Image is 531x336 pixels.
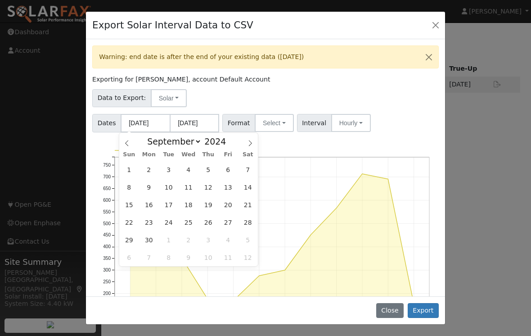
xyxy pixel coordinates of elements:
[140,161,157,178] span: September 2, 2024
[218,152,238,158] span: Fri
[429,19,442,32] button: Close
[199,161,217,178] span: September 5, 2024
[387,177,390,181] circle: onclick=""
[103,198,111,203] text: 600
[219,231,237,249] span: October 4, 2024
[419,46,438,68] button: Close
[160,178,177,196] span: September 10, 2024
[103,186,111,191] text: 650
[199,231,217,249] span: October 3, 2024
[120,249,138,266] span: October 6, 2024
[198,152,218,158] span: Thu
[160,249,177,266] span: October 8, 2024
[199,213,217,231] span: September 26, 2024
[120,161,138,178] span: September 1, 2024
[92,114,121,132] span: Dates
[143,136,202,147] select: Month
[103,209,111,214] text: 550
[140,213,157,231] span: September 23, 2024
[151,89,187,107] button: Solar
[180,249,197,266] span: October 9, 2024
[103,174,111,179] text: 700
[199,249,217,266] span: October 10, 2024
[120,196,138,213] span: September 15, 2024
[180,231,197,249] span: October 2, 2024
[199,178,217,196] span: September 12, 2024
[331,114,371,132] button: Hourly
[309,233,313,236] circle: onclick=""
[239,161,256,178] span: September 7, 2024
[103,244,111,249] text: 400
[160,161,177,178] span: September 3, 2024
[103,221,111,226] text: 500
[92,75,270,84] label: Exporting for [PERSON_NAME], account Default Account
[140,231,157,249] span: September 30, 2024
[140,178,157,196] span: September 9, 2024
[92,18,253,32] h4: Export Solar Interval Data to CSV
[219,249,237,266] span: October 11, 2024
[222,114,255,132] span: Format
[239,196,256,213] span: September 21, 2024
[120,178,138,196] span: September 8, 2024
[180,196,197,213] span: September 18, 2024
[219,196,237,213] span: September 20, 2024
[180,213,197,231] span: September 25, 2024
[376,303,404,318] button: Close
[140,196,157,213] span: September 16, 2024
[159,152,179,158] span: Tue
[180,178,197,196] span: September 11, 2024
[160,196,177,213] span: September 17, 2024
[255,114,294,132] button: Select
[103,291,111,296] text: 200
[92,89,151,107] span: Data to Export:
[335,206,338,210] circle: onclick=""
[160,213,177,231] span: September 24, 2024
[179,152,198,158] span: Wed
[361,172,364,176] circle: onclick=""
[120,231,138,249] span: September 29, 2024
[103,163,111,168] text: 750
[219,213,237,231] span: September 27, 2024
[408,303,439,318] button: Export
[199,196,217,213] span: September 19, 2024
[139,152,159,158] span: Mon
[238,152,258,158] span: Sat
[239,213,256,231] span: September 28, 2024
[239,249,256,266] span: October 12, 2024
[103,256,111,261] text: 350
[120,213,138,231] span: September 22, 2024
[219,161,237,178] span: September 6, 2024
[140,249,157,266] span: October 7, 2024
[103,268,111,272] text: 300
[202,136,234,146] input: Year
[257,274,261,277] circle: onclick=""
[103,232,111,237] text: 450
[283,268,287,272] circle: onclick=""
[103,279,111,284] text: 250
[160,231,177,249] span: October 1, 2024
[219,178,237,196] span: September 13, 2024
[180,161,197,178] span: September 4, 2024
[239,178,256,196] span: September 14, 2024
[92,45,439,68] div: Warning: end date is after the end of your existing data ([DATE])
[297,114,332,132] span: Interval
[119,152,139,158] span: Sun
[239,231,256,249] span: October 5, 2024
